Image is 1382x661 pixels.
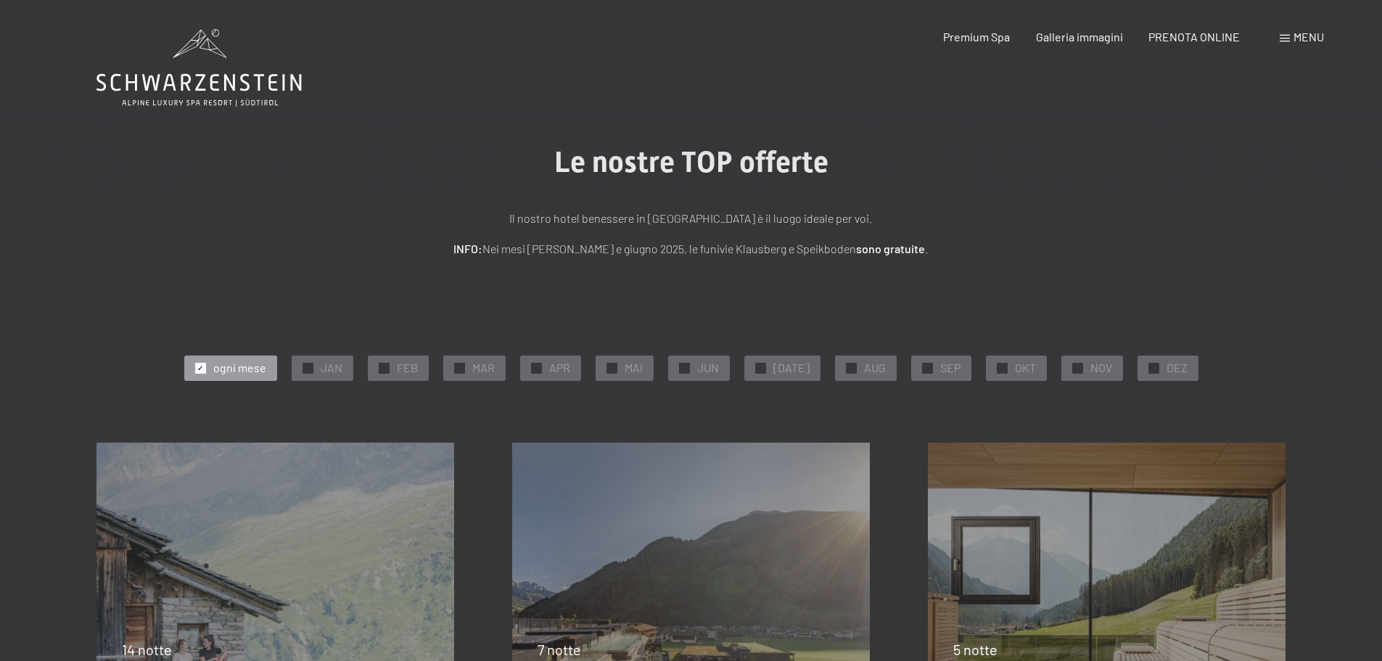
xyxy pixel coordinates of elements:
strong: sono gratuite [856,242,925,255]
span: FEB [397,360,418,376]
span: [DATE] [773,360,810,376]
p: Nei mesi [PERSON_NAME] e giugno 2025, le funivie Klausberg e Speikboden . [329,239,1054,258]
span: 7 notte [538,641,581,658]
span: ✓ [533,363,539,373]
span: ✓ [456,363,462,373]
span: MAR [472,360,495,376]
span: SEP [940,360,961,376]
span: 14 notte [122,641,172,658]
span: ✓ [1074,363,1080,373]
span: 5 notte [953,641,998,658]
span: AUG [864,360,886,376]
span: ✓ [757,363,763,373]
span: JUN [697,360,719,376]
span: MAI [625,360,643,376]
span: JAN [321,360,342,376]
a: Premium Spa [943,30,1010,44]
span: ✓ [848,363,854,373]
span: ✓ [197,363,203,373]
a: PRENOTA ONLINE [1148,30,1240,44]
span: Le nostre TOP offerte [554,145,828,179]
span: Menu [1293,30,1324,44]
span: APR [549,360,570,376]
span: ogni mese [213,360,266,376]
a: Galleria immagini [1036,30,1123,44]
strong: INFO: [453,242,482,255]
span: ✓ [1151,363,1156,373]
span: OKT [1015,360,1036,376]
span: ✓ [924,363,930,373]
span: ✓ [609,363,614,373]
span: ✓ [681,363,687,373]
span: ✓ [305,363,310,373]
p: Il nostro hotel benessere in [GEOGRAPHIC_DATA] è il luogo ideale per voi. [329,209,1054,228]
span: ✓ [999,363,1005,373]
span: DEZ [1167,360,1188,376]
span: NOV [1090,360,1112,376]
span: ✓ [381,363,387,373]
